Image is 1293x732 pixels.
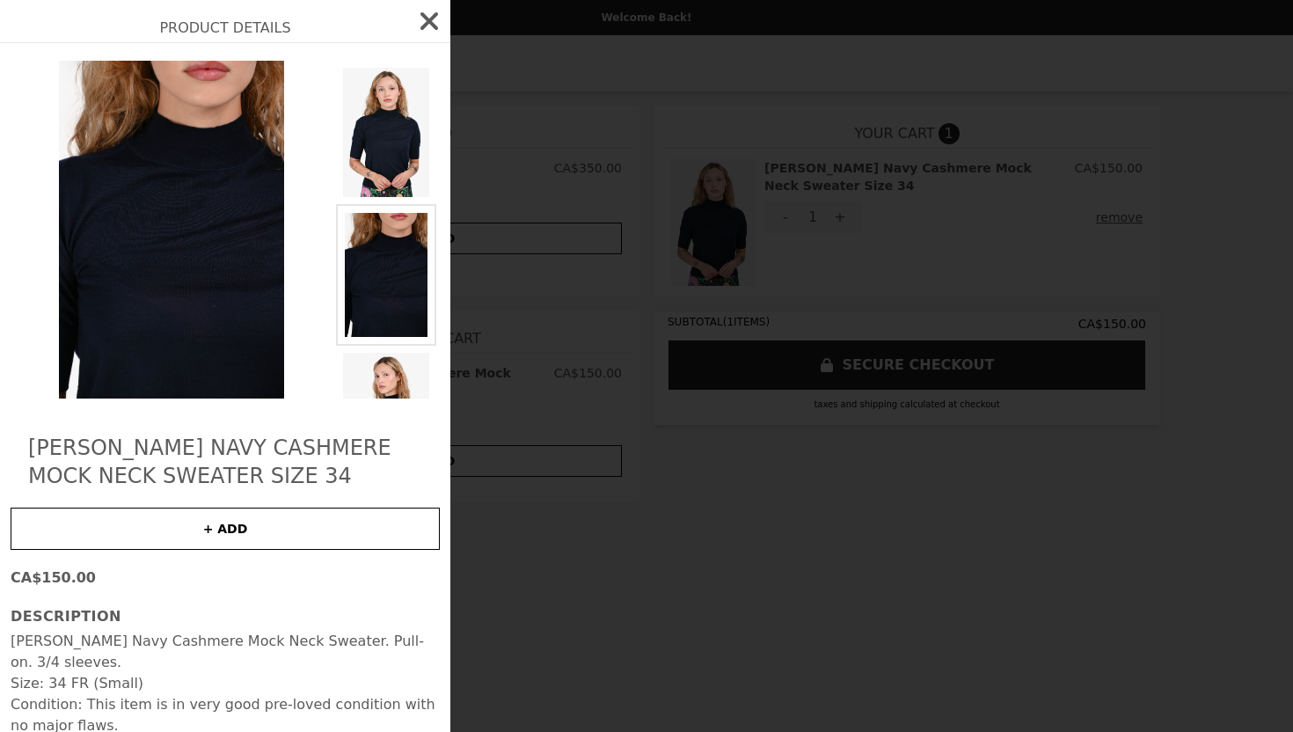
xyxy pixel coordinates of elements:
[11,631,440,673] p: [PERSON_NAME] Navy Cashmere Mock Neck Sweater. Pull-on. 3/4 sleeves.
[11,508,440,550] button: + ADD
[336,204,436,346] img: Default Title
[11,61,332,399] img: Default Title
[11,606,440,627] h3: Description
[336,346,436,489] img: Default Title
[11,567,440,589] p: CA$150.00
[28,434,422,490] h2: [PERSON_NAME] Navy Cashmere Mock Neck Sweater Size 34
[336,61,436,204] img: Default Title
